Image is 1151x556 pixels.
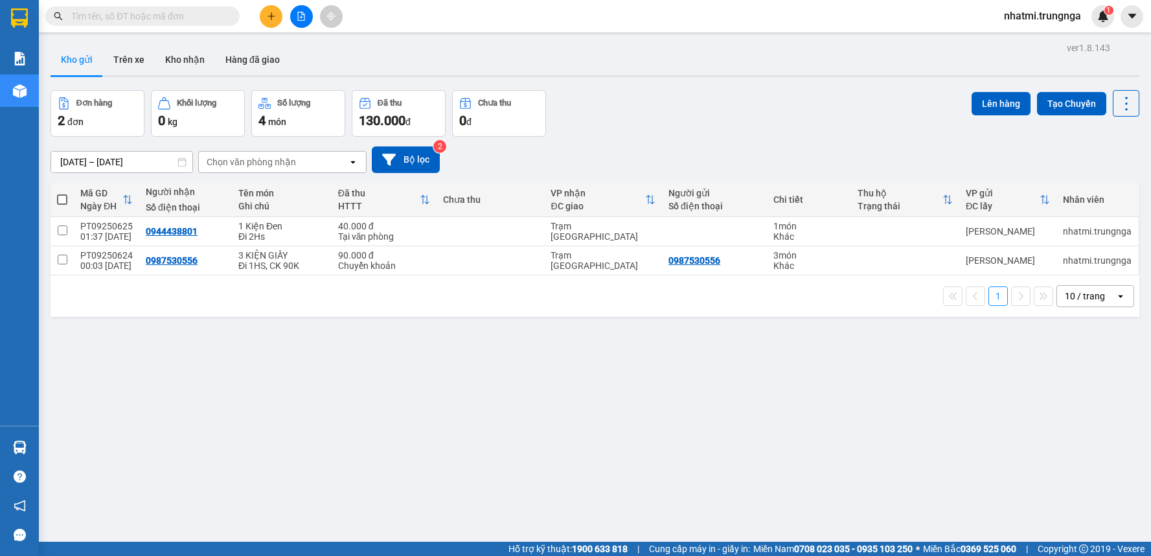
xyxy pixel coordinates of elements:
button: Số lượng4món [251,90,345,137]
div: Đi 2Hs [238,231,325,242]
span: 4 [258,113,266,128]
div: Mã GD [80,188,122,198]
div: 3 KIỆN GIẤY [238,250,325,261]
div: Đã thu [338,188,420,198]
span: file-add [297,12,306,21]
button: Hàng đã giao [215,44,290,75]
div: 0987530556 [668,255,720,266]
div: Khác [773,231,845,242]
span: ⚪️ [916,546,920,551]
div: Chuyển khoản [338,261,430,271]
th: Toggle SortBy [959,183,1056,217]
img: warehouse-icon [13,84,27,98]
span: nhatmi.trungnga [994,8,1091,24]
div: Số điện thoại [668,201,760,211]
div: [PERSON_NAME] [966,226,1050,237]
span: 0 [459,113,466,128]
span: đơn [67,117,84,127]
div: Tại văn phòng [338,231,430,242]
span: aim [326,12,336,21]
div: 40.000 đ [338,221,430,231]
div: PT09250625 [80,221,133,231]
div: 90.000 đ [338,250,430,261]
div: Chưa thu [443,194,538,205]
div: nhatmi.trungnga [1063,255,1132,266]
div: Ngày ĐH [80,201,122,211]
div: VP nhận [551,188,645,198]
button: Trên xe [103,44,155,75]
div: Khác [773,261,845,271]
button: Chưa thu0đ [452,90,546,137]
div: Người nhận [146,187,225,197]
img: icon-new-feature [1097,10,1109,22]
sup: 1 [1104,6,1113,15]
span: | [1026,542,1028,556]
img: warehouse-icon [13,441,27,454]
div: Số điện thoại [146,202,225,213]
div: Chọn văn phòng nhận [207,156,296,168]
input: Tìm tên, số ĐT hoặc mã đơn [71,9,224,23]
div: ver 1.8.143 [1067,41,1110,55]
span: | [637,542,639,556]
strong: 1900 633 818 [572,544,628,554]
div: Trạm [GEOGRAPHIC_DATA] [551,221,655,242]
span: 2 [58,113,65,128]
div: 1 Kiện Đen [238,221,325,231]
span: Cung cấp máy in - giấy in: [649,542,750,556]
svg: open [348,157,358,167]
span: search [54,12,63,21]
div: Thu hộ [858,188,942,198]
th: Toggle SortBy [332,183,437,217]
span: plus [267,12,276,21]
div: ĐC giao [551,201,645,211]
span: Miền Nam [753,542,913,556]
span: 130.000 [359,113,405,128]
span: Miền Bắc [923,542,1016,556]
div: Số lượng [277,98,310,108]
img: solution-icon [13,52,27,65]
strong: 0369 525 060 [961,544,1016,554]
div: [PERSON_NAME] [966,255,1050,266]
span: đ [466,117,472,127]
button: Lên hàng [972,92,1031,115]
span: đ [405,117,411,127]
div: Đi 1HS, CK 90K [238,261,325,271]
img: logo-vxr [11,8,28,28]
div: Tên món [238,188,325,198]
button: plus [260,5,282,28]
input: Select a date range. [51,152,192,172]
button: caret-down [1121,5,1143,28]
th: Toggle SortBy [851,183,959,217]
button: file-add [290,5,313,28]
div: Ghi chú [238,201,325,211]
span: copyright [1079,544,1088,553]
div: HTTT [338,201,420,211]
button: Khối lượng0kg [151,90,245,137]
button: aim [320,5,343,28]
button: Đơn hàng2đơn [51,90,144,137]
span: message [14,529,26,541]
div: Chưa thu [478,98,511,108]
button: Tạo Chuyến [1037,92,1106,115]
th: Toggle SortBy [544,183,662,217]
div: Khối lượng [177,98,216,108]
strong: 0708 023 035 - 0935 103 250 [794,544,913,554]
div: Trạng thái [858,201,942,211]
div: 00:03 [DATE] [80,261,133,271]
span: món [268,117,286,127]
div: Người gửi [668,188,760,198]
div: 0944438801 [146,226,198,237]
span: kg [168,117,177,127]
div: 0987530556 [146,255,198,266]
div: VP gửi [966,188,1040,198]
div: 01:37 [DATE] [80,231,133,242]
button: Bộ lọc [372,146,440,173]
div: Đơn hàng [76,98,112,108]
span: caret-down [1126,10,1138,22]
div: Nhân viên [1063,194,1132,205]
div: 10 / trang [1065,290,1105,303]
span: Hỗ trợ kỹ thuật: [508,542,628,556]
div: PT09250624 [80,250,133,261]
span: 1 [1106,6,1111,15]
div: ĐC lấy [966,201,1040,211]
